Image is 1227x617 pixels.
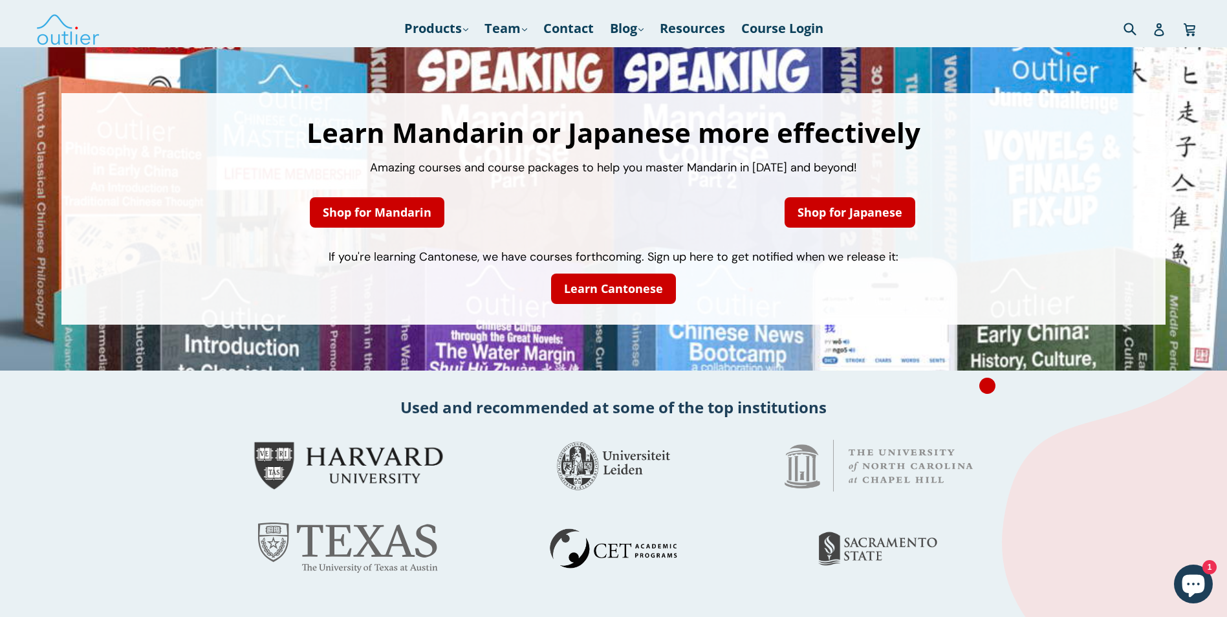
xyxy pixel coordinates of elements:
[1170,565,1217,607] inbox-online-store-chat: Shopify online store chat
[551,274,676,304] a: Learn Cantonese
[603,17,650,40] a: Blog
[1120,15,1156,41] input: Search
[537,17,600,40] a: Contact
[36,10,100,47] img: Outlier Linguistics
[398,17,475,40] a: Products
[329,249,898,265] span: If you're learning Cantonese, we have courses forthcoming. Sign up here to get notified when we r...
[370,160,857,175] span: Amazing courses and course packages to help you master Mandarin in [DATE] and beyond!
[74,119,1153,146] h1: Learn Mandarin or Japanese more effectively
[653,17,732,40] a: Resources
[310,197,444,228] a: Shop for Mandarin
[785,197,915,228] a: Shop for Japanese
[478,17,534,40] a: Team
[735,17,830,40] a: Course Login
